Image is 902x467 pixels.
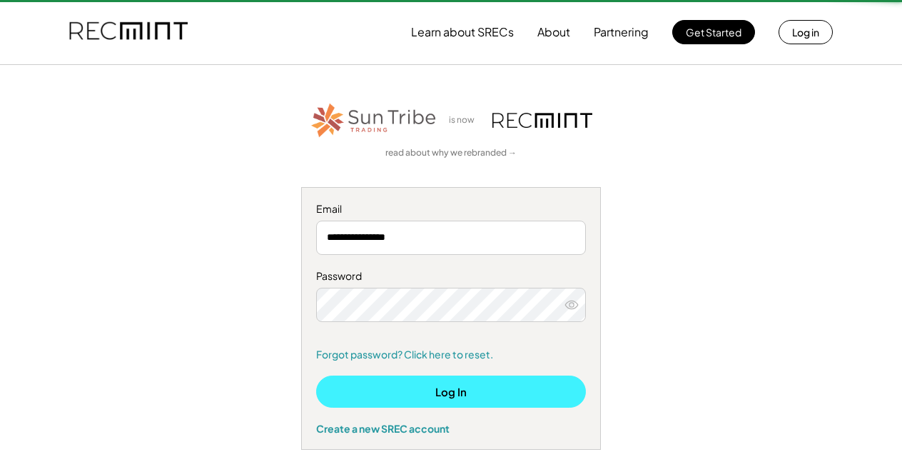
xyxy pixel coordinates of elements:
[779,20,833,44] button: Log in
[492,113,592,128] img: recmint-logotype%403x.png
[594,18,649,46] button: Partnering
[69,8,188,56] img: recmint-logotype%403x.png
[445,114,485,126] div: is now
[316,202,586,216] div: Email
[316,348,586,362] a: Forgot password? Click here to reset.
[316,422,586,435] div: Create a new SREC account
[385,147,517,159] a: read about why we rebranded →
[310,101,438,140] img: STT_Horizontal_Logo%2B-%2BColor.png
[672,20,755,44] button: Get Started
[316,269,586,283] div: Password
[316,376,586,408] button: Log In
[537,18,570,46] button: About
[411,18,514,46] button: Learn about SRECs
